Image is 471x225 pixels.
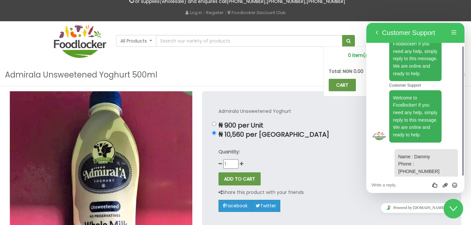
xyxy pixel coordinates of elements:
a: Log in [185,9,202,16]
button: All Products [116,35,156,47]
iframe: chat widget [444,199,464,218]
input: ₦ 900 per Unit [212,122,216,126]
p: ₦ 900 per Unit [218,122,445,129]
p: Share this product with your friends [218,189,304,196]
a: Register [206,9,224,16]
h3: Admirala Unsweetened Yoghurt 500ml [5,69,157,81]
span: | [203,9,205,16]
input: Search our variety of products [156,35,342,47]
iframe: chat widget [366,200,464,215]
strong: Quantity: [218,148,240,155]
button: ADD TO CART [218,172,261,185]
input: ₦ 10,560 per [GEOGRAPHIC_DATA] [212,131,216,135]
a: Foodlocker Discount Club [228,9,286,16]
a: Facebook [218,200,252,212]
p: Total: NGN 0.00 [329,68,417,75]
iframe: chat widget [366,23,464,193]
img: FoodLocker [54,25,106,58]
p: ₦ 10,560 per [GEOGRAPHIC_DATA] [218,131,445,138]
a: CART [329,79,356,91]
p: 0 item(s) in your cart [329,52,417,59]
a: Twitter [252,200,280,212]
p: Admirala Unsweetened Yoghurt [218,108,445,115]
span: | [225,9,226,16]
